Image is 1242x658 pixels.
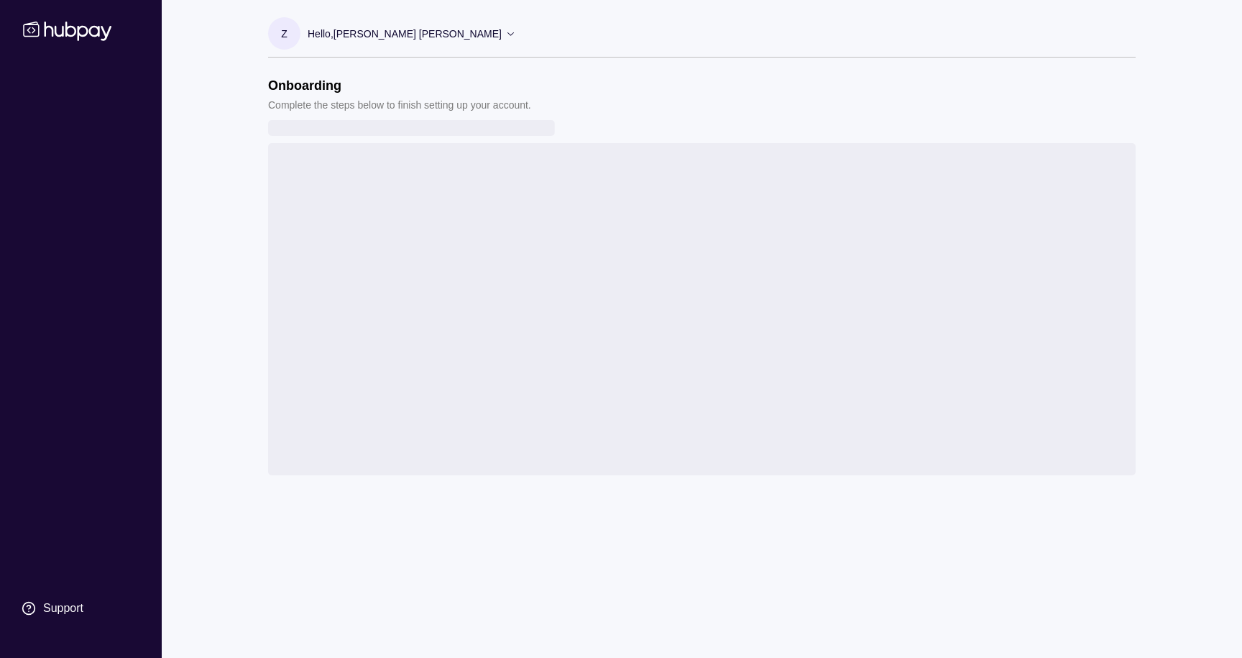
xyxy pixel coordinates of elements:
[268,78,531,93] h1: Onboarding
[268,97,531,113] p: Complete the steps below to finish setting up your account.
[14,593,147,623] a: Support
[308,26,502,42] p: Hello, [PERSON_NAME] [PERSON_NAME]
[43,600,83,616] div: Support
[281,26,287,42] p: Z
